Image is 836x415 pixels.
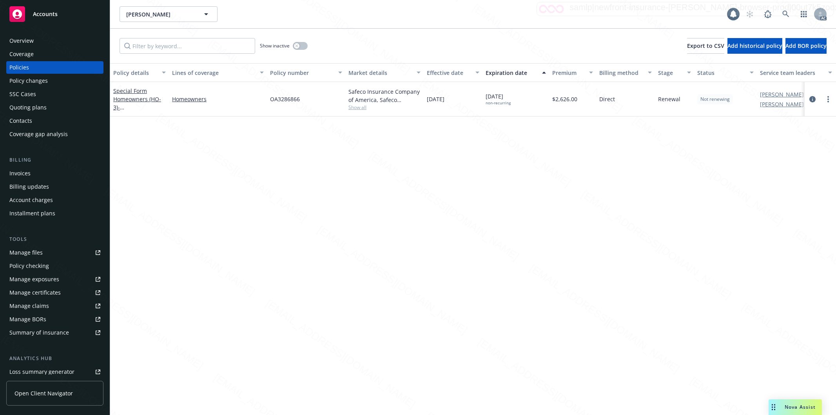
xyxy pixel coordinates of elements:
button: Premium [549,63,596,82]
a: Account charges [6,194,103,206]
span: Nova Assist [785,404,816,410]
a: Loss summary generator [6,366,103,378]
button: Market details [345,63,424,82]
a: Manage exposures [6,273,103,286]
div: Billing method [599,69,643,77]
div: Summary of insurance [9,326,69,339]
input: Filter by keyword... [120,38,255,54]
div: Policy changes [9,75,48,87]
span: Accounts [33,11,58,17]
a: Billing updates [6,180,103,193]
button: Add BOR policy [785,38,827,54]
div: Billing updates [9,180,49,193]
div: Lines of coverage [172,69,255,77]
span: $2,626.00 [552,95,577,103]
span: Show all [348,104,421,111]
a: Special Form Homeowners (HO-3) [113,87,163,127]
div: Policy details [113,69,157,77]
div: non-recurring [486,100,511,106]
div: Coverage [9,48,34,60]
div: Manage BORs [9,313,46,326]
a: Manage certificates [6,286,103,299]
div: Analytics hub [6,355,103,362]
button: Expiration date [482,63,549,82]
a: Search [778,6,794,22]
a: Policies [6,61,103,74]
button: Lines of coverage [169,63,267,82]
div: Policy checking [9,260,49,272]
a: Homeowners [172,95,264,103]
div: Overview [9,35,34,47]
a: Manage files [6,246,103,259]
span: [PERSON_NAME] [126,10,194,18]
div: Loss summary generator [9,366,74,378]
button: Billing method [596,63,655,82]
div: Manage certificates [9,286,61,299]
span: Open Client Navigator [15,389,73,397]
a: Manage claims [6,300,103,312]
button: Status [694,63,757,82]
a: Switch app [796,6,812,22]
button: Add historical policy [727,38,782,54]
div: Service team leaders [760,69,823,77]
div: Invoices [9,167,31,180]
span: Show inactive [260,42,290,49]
a: Invoices [6,167,103,180]
span: Add historical policy [727,42,782,49]
a: Manage BORs [6,313,103,326]
a: more [823,95,833,104]
a: Quoting plans [6,101,103,114]
a: Report a Bug [760,6,776,22]
a: Policy changes [6,75,103,87]
span: [DATE] [486,92,511,106]
a: [PERSON_NAME] [760,100,804,108]
span: Add BOR policy [785,42,827,49]
a: Policy checking [6,260,103,272]
a: SSC Cases [6,88,103,100]
span: Not renewing [700,96,730,103]
div: Billing [6,156,103,164]
a: Start snowing [742,6,758,22]
div: Stage [658,69,682,77]
div: Premium [552,69,584,77]
div: Manage exposures [9,273,59,286]
div: Safeco Insurance Company of America, Safeco Insurance (Liberty Mutual) [348,87,421,104]
button: Effective date [424,63,482,82]
button: Export to CSV [687,38,724,54]
a: Coverage [6,48,103,60]
div: Market details [348,69,412,77]
div: Policy number [270,69,334,77]
div: Coverage gap analysis [9,128,68,140]
a: Overview [6,35,103,47]
button: Policy number [267,63,345,82]
span: OA3286866 [270,95,300,103]
div: SSC Cases [9,88,36,100]
span: Direct [599,95,615,103]
a: Contacts [6,115,103,127]
span: Export to CSV [687,42,724,49]
div: Account charges [9,194,53,206]
a: circleInformation [808,95,817,104]
a: Coverage gap analysis [6,128,103,140]
div: Status [697,69,745,77]
a: Accounts [6,3,103,25]
div: Policies [9,61,29,74]
div: Contacts [9,115,32,127]
button: Service team leaders [757,63,835,82]
div: Tools [6,235,103,243]
div: Effective date [427,69,471,77]
div: Manage files [9,246,43,259]
div: Drag to move [769,399,778,415]
div: Expiration date [486,69,537,77]
button: Stage [655,63,694,82]
a: Installment plans [6,207,103,220]
button: Policy details [110,63,169,82]
div: Quoting plans [9,101,47,114]
button: [PERSON_NAME] [120,6,218,22]
a: Summary of insurance [6,326,103,339]
button: Nova Assist [769,399,822,415]
span: [DATE] [427,95,444,103]
div: Manage claims [9,300,49,312]
a: [PERSON_NAME] [760,90,804,98]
